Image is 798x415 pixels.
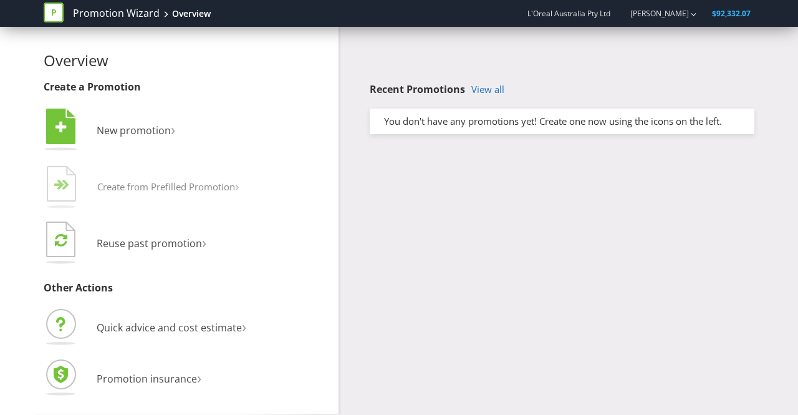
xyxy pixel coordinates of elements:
[97,124,171,137] span: New promotion
[618,8,689,19] a: [PERSON_NAME]
[471,84,504,95] a: View all
[44,372,201,386] a: Promotion insurance›
[242,316,246,336] span: ›
[44,163,240,213] button: Create from Prefilled Promotion›
[44,52,329,69] h2: Overview
[55,233,67,247] tspan: 
[97,372,197,386] span: Promotion insurance
[44,321,246,334] a: Quick advice and cost estimate›
[171,119,175,139] span: ›
[712,8,751,19] span: $92,332.07
[202,232,206,252] span: ›
[55,120,67,134] tspan: 
[73,6,160,21] a: Promotion Wizard
[197,367,201,388] span: ›
[235,176,239,195] span: ›
[44,82,329,93] h3: Create a Promotion
[172,7,211,20] div: Overview
[375,115,749,128] div: You don't have any promotions yet! Create one now using the icons on the left.
[527,8,610,19] span: L'Oreal Australia Pty Ltd
[97,180,235,193] span: Create from Prefilled Promotion
[97,237,202,250] span: Reuse past promotion
[370,82,465,96] span: Recent Promotions
[97,321,242,334] span: Quick advice and cost estimate
[62,179,70,191] tspan: 
[44,283,329,294] h3: Other Actions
